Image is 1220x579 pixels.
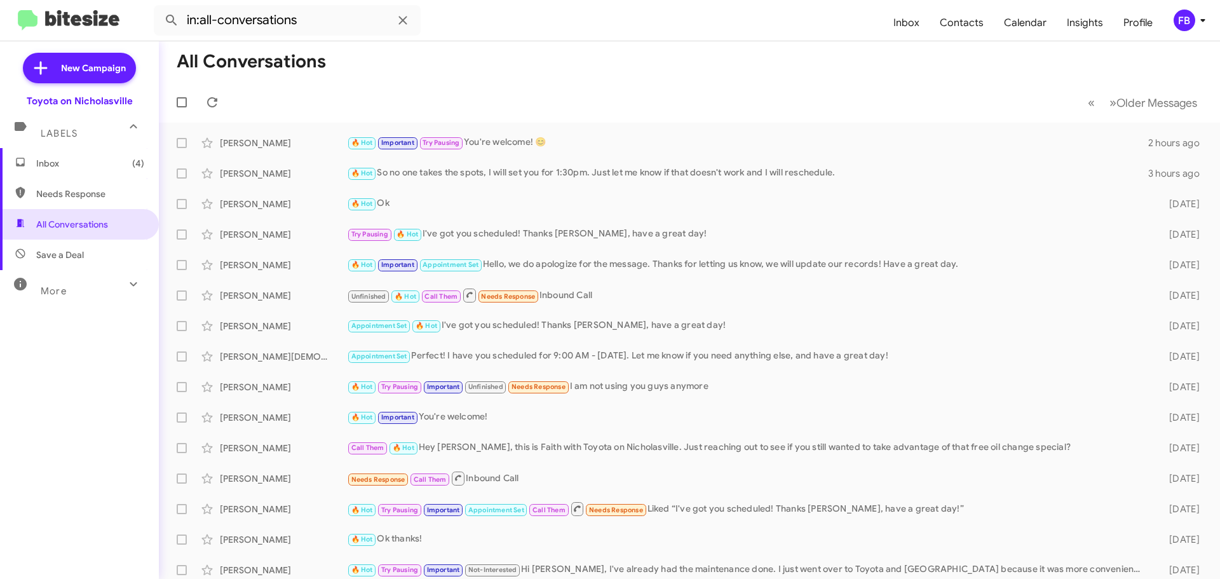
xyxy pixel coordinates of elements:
div: [PERSON_NAME] [220,259,347,271]
div: You're welcome! 😊 [347,135,1148,150]
span: 🔥 Hot [393,444,414,452]
span: Important [427,383,460,391]
span: Appointment Set [468,506,524,514]
div: [DATE] [1149,442,1210,454]
span: 🔥 Hot [396,230,418,238]
button: FB [1163,10,1206,31]
span: Unfinished [351,292,386,301]
span: Try Pausing [423,139,459,147]
input: Search [154,5,421,36]
span: Call Them [424,292,457,301]
span: Not-Interested [468,566,517,574]
div: Ok [347,196,1149,211]
div: [DATE] [1149,198,1210,210]
div: [DATE] [1149,259,1210,271]
div: Hi [PERSON_NAME], I've already had the maintenance done. I just went over to Toyota and [GEOGRAPH... [347,562,1149,577]
span: Call Them [351,444,384,452]
div: 3 hours ago [1148,167,1210,180]
span: Important [381,413,414,421]
div: [PERSON_NAME] [220,503,347,515]
a: Contacts [930,4,994,41]
div: [PERSON_NAME] [220,137,347,149]
span: Call Them [414,475,447,484]
div: Perfect! I have you scheduled for 9:00 AM - [DATE]. Let me know if you need anything else, and ha... [347,349,1149,364]
div: [PERSON_NAME] [220,320,347,332]
span: Important [427,506,460,514]
span: « [1088,95,1095,111]
div: [DATE] [1149,228,1210,241]
div: [PERSON_NAME] [220,198,347,210]
span: Try Pausing [381,506,418,514]
div: [PERSON_NAME] [220,564,347,576]
div: [PERSON_NAME] [220,167,347,180]
div: Inbound Call [347,470,1149,486]
a: Calendar [994,4,1057,41]
div: [PERSON_NAME] [220,289,347,302]
div: Ok thanks! [347,532,1149,547]
div: Hey [PERSON_NAME], this is Faith with Toyota on Nicholasville. Just reaching out to see if you st... [347,440,1149,455]
div: [PERSON_NAME] [220,533,347,546]
div: [DATE] [1149,533,1210,546]
span: 🔥 Hot [351,506,373,514]
span: (4) [132,157,144,170]
span: Older Messages [1116,96,1197,110]
a: Inbox [883,4,930,41]
nav: Page navigation example [1081,90,1205,116]
a: Profile [1113,4,1163,41]
div: [DATE] [1149,350,1210,363]
div: 2 hours ago [1148,137,1210,149]
span: Appointment Set [351,322,407,330]
span: Important [381,261,414,269]
div: [DATE] [1149,289,1210,302]
span: Inbox [36,157,144,170]
span: 🔥 Hot [395,292,416,301]
span: Unfinished [468,383,503,391]
span: 🔥 Hot [351,169,373,177]
span: Try Pausing [381,566,418,574]
span: 🔥 Hot [351,413,373,421]
div: I am not using you guys anymore [347,379,1149,394]
div: Hello, we do apologize for the message. Thanks for letting us know, we will update our records! H... [347,257,1149,272]
span: 🔥 Hot [351,200,373,208]
span: More [41,285,67,297]
div: [PERSON_NAME] [220,472,347,485]
button: Previous [1080,90,1102,116]
span: 🔥 Hot [351,139,373,147]
span: 🔥 Hot [351,383,373,391]
span: Needs Response [351,475,405,484]
button: Next [1102,90,1205,116]
span: 🔥 Hot [416,322,437,330]
div: [DATE] [1149,411,1210,424]
span: 🔥 Hot [351,535,373,543]
div: [DATE] [1149,503,1210,515]
div: [PERSON_NAME] [220,228,347,241]
span: New Campaign [61,62,126,74]
span: Needs Response [589,506,643,514]
div: [PERSON_NAME] [220,442,347,454]
div: I've got you scheduled! Thanks [PERSON_NAME], have a great day! [347,318,1149,333]
a: Insights [1057,4,1113,41]
div: [PERSON_NAME] [220,411,347,424]
div: FB [1174,10,1195,31]
span: Needs Response [512,383,566,391]
span: Labels [41,128,78,139]
div: So no one takes the spots, I will set you for 1:30pm. Just let me know if that doesn't work and I... [347,166,1148,181]
span: Appointment Set [423,261,478,269]
span: 🔥 Hot [351,566,373,574]
a: New Campaign [23,53,136,83]
span: » [1109,95,1116,111]
div: [DATE] [1149,472,1210,485]
span: Try Pausing [381,383,418,391]
span: Needs Response [481,292,535,301]
div: Toyota on Nicholasville [27,95,133,107]
div: [DATE] [1149,381,1210,393]
div: [DATE] [1149,320,1210,332]
div: Liked “I've got you scheduled! Thanks [PERSON_NAME], have a great day!” [347,501,1149,517]
div: Inbound Call [347,287,1149,303]
div: I've got you scheduled! Thanks [PERSON_NAME], have a great day! [347,227,1149,242]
